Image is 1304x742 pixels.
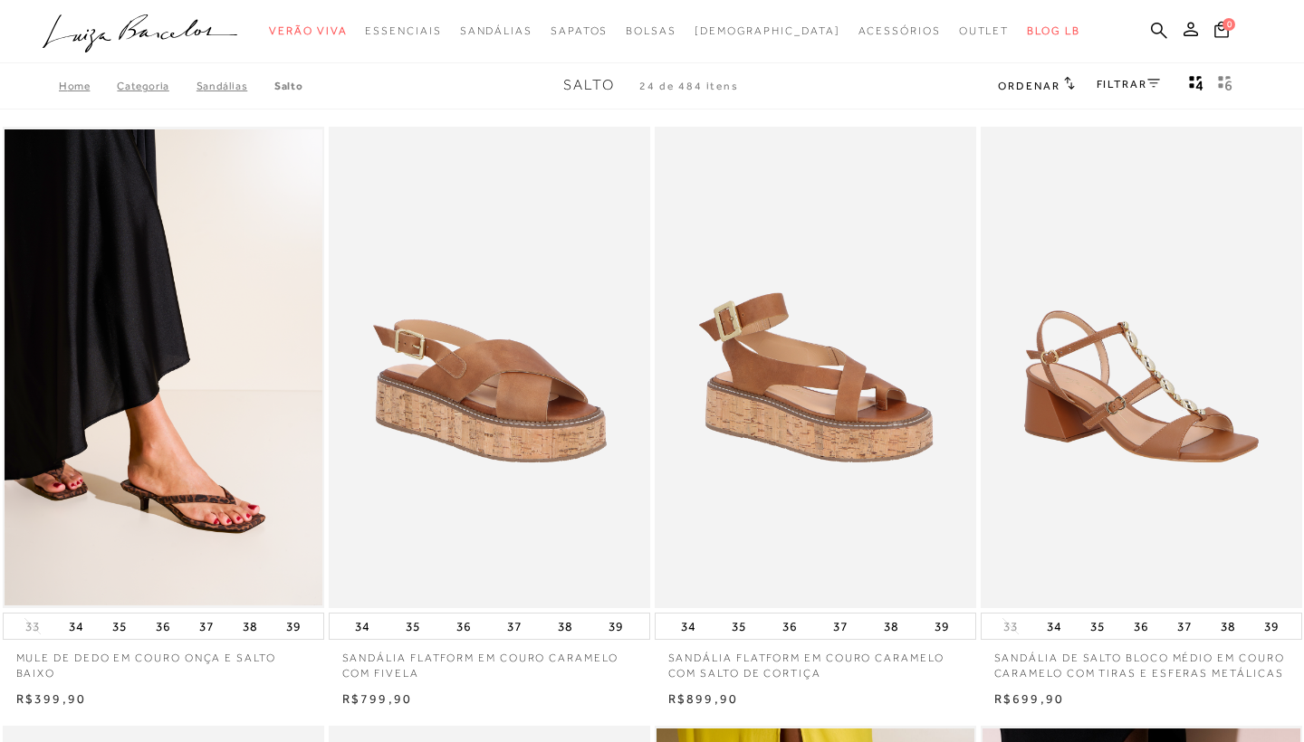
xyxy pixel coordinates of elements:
span: R$899,90 [668,691,739,706]
button: 37 [828,614,853,639]
button: 39 [281,614,306,639]
button: 35 [107,614,132,639]
a: SANDÁLIA FLATFORM EM COURO CARAMELO COM SALTO DE CORTIÇA [655,640,976,681]
button: 35 [726,614,752,639]
img: SANDÁLIA FLATFORM EM COURO CARAMELO COM SALTO DE CORTIÇA [657,129,974,606]
button: 35 [1085,614,1110,639]
span: Outlet [959,24,1010,37]
a: noSubCategoriesText [959,14,1010,48]
span: [DEMOGRAPHIC_DATA] [695,24,840,37]
img: MULE DE DEDO EM COURO ONÇA E SALTO BAIXO [5,129,322,606]
button: 36 [777,614,802,639]
button: 36 [451,614,476,639]
a: noSubCategoriesText [460,14,532,48]
a: SANDÁLIA FLATFORM EM COURO CARAMELO COM FIVELA SANDÁLIA FLATFORM EM COURO CARAMELO COM FIVELA [331,129,648,606]
button: 34 [350,614,375,639]
button: gridText6Desc [1213,74,1238,98]
a: noSubCategoriesText [269,14,347,48]
a: SANDÁLIA DE SALTO BLOCO MÉDIO EM COURO CARAMELO COM TIRAS E ESFERAS METÁLICAS SANDÁLIA DE SALTO B... [983,129,1300,606]
span: 24 de 484 itens [639,80,739,92]
button: Mostrar 4 produtos por linha [1184,74,1209,98]
img: SANDÁLIA DE SALTO BLOCO MÉDIO EM COURO CARAMELO COM TIRAS E ESFERAS METÁLICAS [983,129,1300,606]
button: 36 [1128,614,1154,639]
span: Essenciais [365,24,441,37]
span: Salto [563,77,615,93]
button: 39 [929,614,954,639]
span: R$699,90 [994,691,1065,706]
a: FILTRAR [1097,78,1160,90]
button: 37 [1172,614,1197,639]
button: 34 [63,614,89,639]
a: noSubCategoriesText [695,14,840,48]
button: 34 [1041,614,1067,639]
span: Ordenar [998,80,1059,92]
span: 0 [1222,18,1235,31]
button: 38 [1215,614,1241,639]
button: 0 [1209,20,1234,44]
span: Acessórios [858,24,941,37]
button: 38 [237,614,263,639]
img: SANDÁLIA FLATFORM EM COURO CARAMELO COM FIVELA [331,129,648,606]
a: noSubCategoriesText [365,14,441,48]
button: 33 [998,618,1023,635]
span: R$799,90 [342,691,413,706]
button: 39 [1259,614,1284,639]
a: Sandálias [197,80,274,92]
a: Categoria [117,80,196,92]
button: 38 [552,614,578,639]
span: Sandálias [460,24,532,37]
span: R$399,90 [16,691,87,706]
button: 33 [20,618,45,635]
span: Sapatos [551,24,608,37]
button: 34 [676,614,701,639]
span: Bolsas [626,24,676,37]
a: MULE DE DEDO EM COURO ONÇA E SALTO BAIXO [3,640,324,681]
a: SANDÁLIA FLATFORM EM COURO CARAMELO COM SALTO DE CORTIÇA SANDÁLIA FLATFORM EM COURO CARAMELO COM ... [657,129,974,606]
a: MULE DE DEDO EM COURO ONÇA E SALTO BAIXO MULE DE DEDO EM COURO ONÇA E SALTO BAIXO [5,129,322,606]
span: BLOG LB [1027,24,1079,37]
a: noSubCategoriesText [626,14,676,48]
button: 37 [194,614,219,639]
button: 39 [603,614,628,639]
button: 38 [878,614,904,639]
a: Home [59,80,117,92]
a: SANDÁLIA FLATFORM EM COURO CARAMELO COM FIVELA [329,640,650,681]
a: SANDÁLIA DE SALTO BLOCO MÉDIO EM COURO CARAMELO COM TIRAS E ESFERAS METÁLICAS [981,640,1302,681]
span: Verão Viva [269,24,347,37]
a: BLOG LB [1027,14,1079,48]
button: 35 [400,614,426,639]
a: Salto [274,80,302,92]
a: noSubCategoriesText [551,14,608,48]
button: 36 [150,614,176,639]
a: noSubCategoriesText [858,14,941,48]
button: 37 [502,614,527,639]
